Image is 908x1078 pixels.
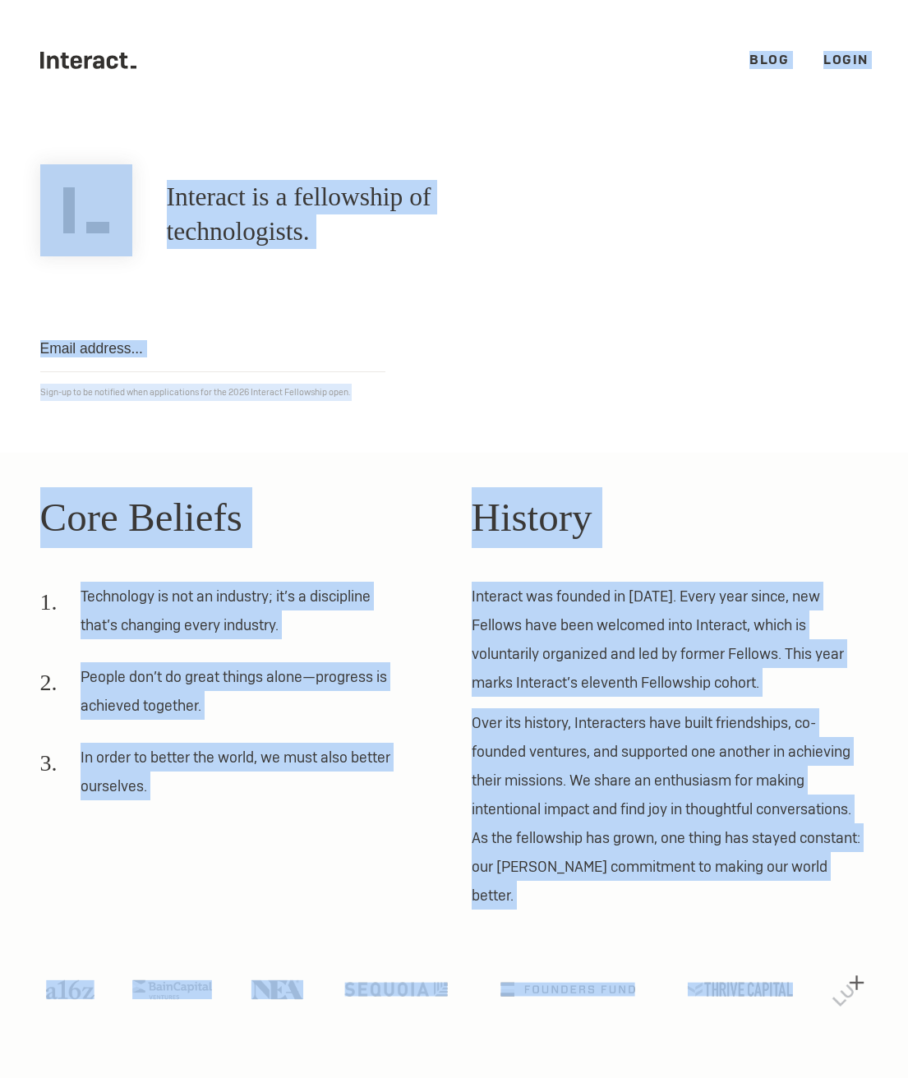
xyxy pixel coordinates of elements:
[40,164,132,256] img: Interact Logo
[472,487,869,548] h2: History
[688,983,793,996] img: Thrive Capital logo
[132,980,211,999] img: Bain Capital Ventures logo
[40,743,403,812] li: In order to better the world, we must also better ourselves.
[472,582,869,697] p: Interact was founded in [DATE]. Every year since, new Fellows have been welcomed into Interact, w...
[472,708,869,910] p: Over its history, Interacters have built friendships, co-founded ventures, and supported one anot...
[345,983,448,996] img: Sequoia logo
[40,662,403,731] li: People don’t do great things alone—progress is achieved together.
[749,51,789,68] a: Blog
[40,384,869,401] p: Sign-up to be notified when applications for the 2026 Interact Fellowship open.
[823,51,869,68] a: Login
[500,983,634,996] img: Founders Fund logo
[40,325,385,372] input: Email address...
[167,180,555,249] h1: Interact is a fellowship of technologists.
[40,487,437,548] h2: Core Beliefs
[46,980,94,999] img: A16Z logo
[251,980,303,999] img: NEA logo
[832,975,864,1007] img: Lux Capital logo
[40,582,403,651] li: Technology is not an industry; it’s a discipline that’s changing every industry.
